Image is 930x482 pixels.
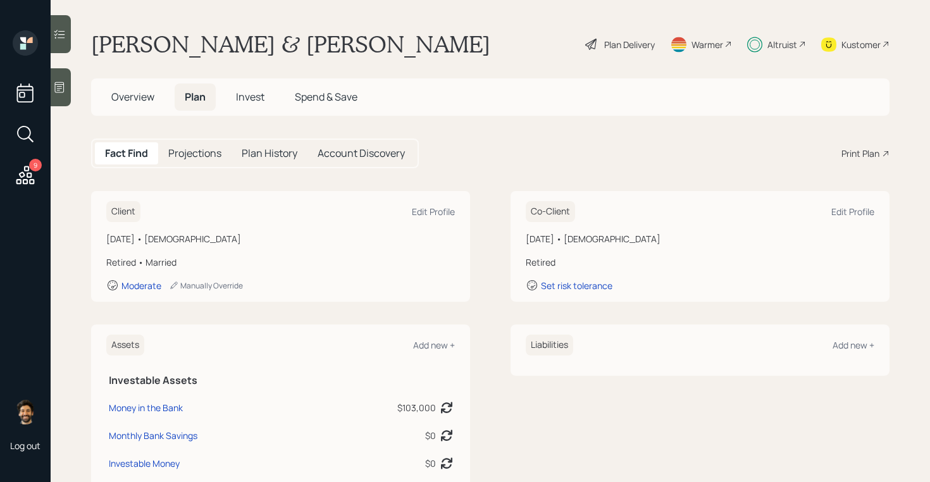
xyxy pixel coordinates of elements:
[425,457,436,470] div: $0
[109,457,180,470] div: Investable Money
[526,335,573,355] h6: Liabilities
[121,280,161,292] div: Moderate
[111,90,154,104] span: Overview
[169,280,243,291] div: Manually Override
[526,232,874,245] div: [DATE] • [DEMOGRAPHIC_DATA]
[691,38,723,51] div: Warmer
[109,374,452,386] h5: Investable Assets
[109,401,183,414] div: Money in the Bank
[833,339,874,351] div: Add new +
[412,206,455,218] div: Edit Profile
[397,401,436,414] div: $103,000
[242,147,297,159] h5: Plan History
[105,147,148,159] h5: Fact Find
[413,339,455,351] div: Add new +
[841,38,881,51] div: Kustomer
[425,429,436,442] div: $0
[526,256,874,269] div: Retired
[236,90,264,104] span: Invest
[185,90,206,104] span: Plan
[106,335,144,355] h6: Assets
[109,429,197,442] div: Monthly Bank Savings
[767,38,797,51] div: Altruist
[29,159,42,171] div: 9
[831,206,874,218] div: Edit Profile
[10,440,40,452] div: Log out
[541,280,612,292] div: Set risk tolerance
[91,30,490,58] h1: [PERSON_NAME] & [PERSON_NAME]
[106,232,455,245] div: [DATE] • [DEMOGRAPHIC_DATA]
[13,399,38,424] img: eric-schwartz-headshot.png
[295,90,357,104] span: Spend & Save
[168,147,221,159] h5: Projections
[604,38,655,51] div: Plan Delivery
[526,201,575,222] h6: Co-Client
[106,256,455,269] div: Retired • Married
[106,201,140,222] h6: Client
[318,147,405,159] h5: Account Discovery
[841,147,879,160] div: Print Plan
